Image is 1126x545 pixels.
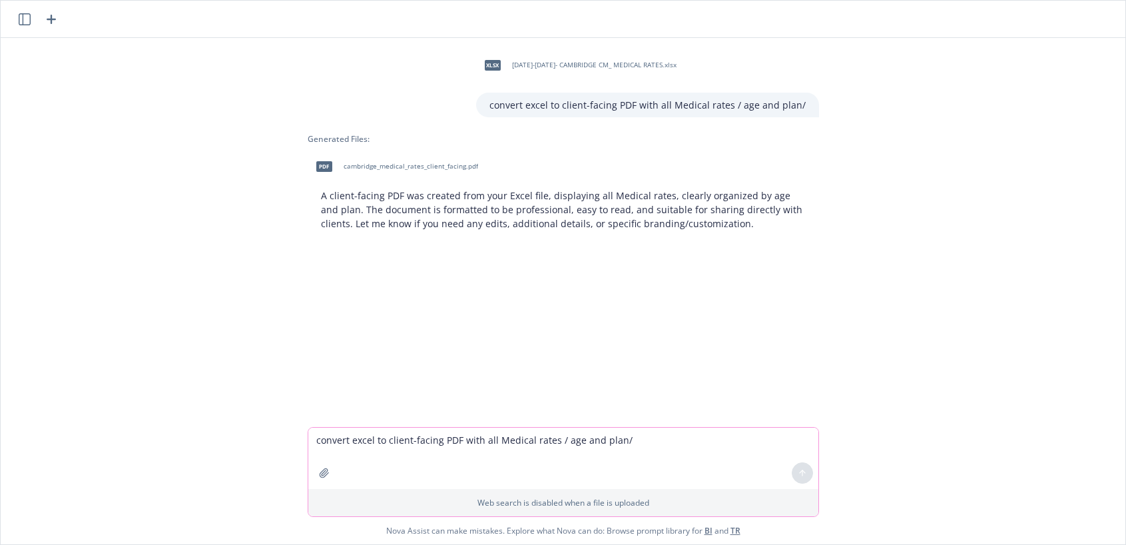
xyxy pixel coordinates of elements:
[730,525,740,536] a: TR
[476,49,679,82] div: xlsx[DATE]-[DATE]- CAMBRIDGE CM_ MEDICAL RATES.xlsx
[316,497,810,508] p: Web search is disabled when a file is uploaded
[512,61,677,69] span: [DATE]-[DATE]- CAMBRIDGE CM_ MEDICAL RATES.xlsx
[308,133,819,145] div: Generated Files:
[316,161,332,171] span: pdf
[704,525,712,536] a: BI
[321,189,806,231] p: A client-facing PDF was created from your Excel file, displaying all Medical rates, clearly organ...
[6,517,1120,544] span: Nova Assist can make mistakes. Explore what Nova can do: Browse prompt library for and
[489,98,806,112] p: convert excel to client-facing PDF with all Medical rates / age and plan/
[485,60,501,70] span: xlsx
[308,150,481,183] div: pdfcambridge_medical_rates_client_facing.pdf
[344,162,478,171] span: cambridge_medical_rates_client_facing.pdf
